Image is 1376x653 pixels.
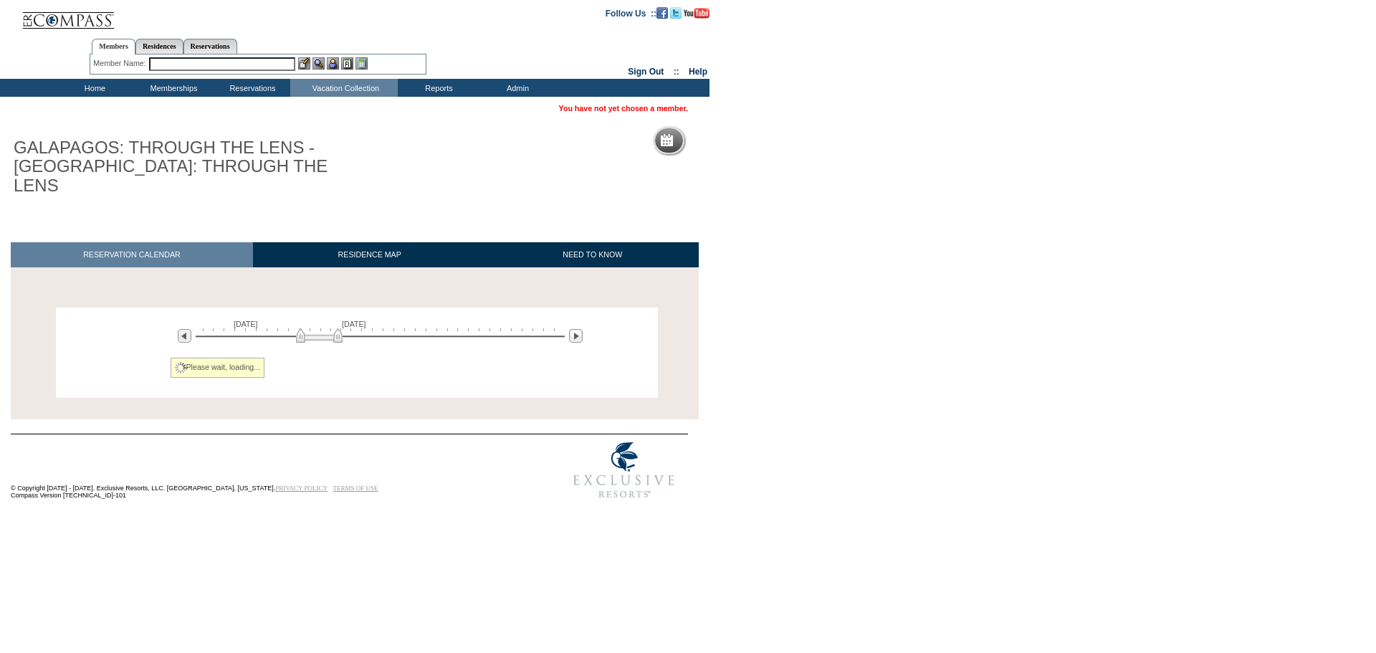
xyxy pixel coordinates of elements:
[290,79,398,97] td: Vacation Collection
[656,7,668,19] img: Become our fan on Facebook
[670,8,682,16] a: Follow us on Twitter
[684,8,709,19] img: Subscribe to our YouTube Channel
[11,242,253,267] a: RESERVATION CALENDAR
[333,485,378,492] a: TERMS OF USE
[477,79,555,97] td: Admin
[54,79,133,97] td: Home
[133,79,211,97] td: Memberships
[183,39,237,54] a: Reservations
[486,242,699,267] a: NEED TO KNOW
[679,136,788,146] h5: Reservation Calendar
[569,329,583,343] img: Next
[211,79,290,97] td: Reservations
[628,67,664,77] a: Sign Out
[175,362,186,373] img: spinner2.gif
[171,358,265,378] div: Please wait, loading...
[559,104,688,113] span: You have not yet chosen a member.
[341,57,353,70] img: Reservations
[178,329,191,343] img: Previous
[135,39,183,54] a: Residences
[312,57,325,70] img: View
[11,435,512,506] td: © Copyright [DATE] - [DATE]. Exclusive Resorts, LLC. [GEOGRAPHIC_DATA], [US_STATE]. Compass Versi...
[234,320,258,328] span: [DATE]
[656,8,668,16] a: Become our fan on Facebook
[275,485,328,492] a: PRIVACY POLICY
[342,320,366,328] span: [DATE]
[92,39,135,54] a: Members
[298,57,310,70] img: b_edit.gif
[398,79,477,97] td: Reports
[93,57,148,70] div: Member Name:
[11,135,332,198] h1: GALAPAGOS: THROUGH THE LENS - [GEOGRAPHIC_DATA]: THROUGH THE LENS
[327,57,339,70] img: Impersonate
[684,8,709,16] a: Subscribe to our YouTube Channel
[253,242,487,267] a: RESIDENCE MAP
[689,67,707,77] a: Help
[560,434,688,506] img: Exclusive Resorts
[606,7,656,19] td: Follow Us ::
[355,57,368,70] img: b_calculator.gif
[674,67,679,77] span: ::
[670,7,682,19] img: Follow us on Twitter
